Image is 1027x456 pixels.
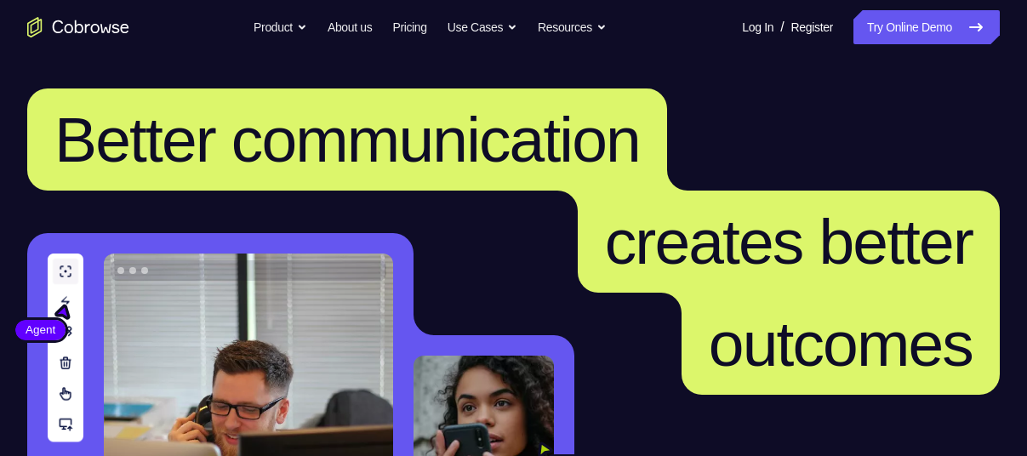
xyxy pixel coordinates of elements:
[709,308,973,379] span: outcomes
[791,10,833,44] a: Register
[780,17,784,37] span: /
[328,10,372,44] a: About us
[448,10,517,44] button: Use Cases
[742,10,773,44] a: Log In
[54,104,640,175] span: Better communication
[27,17,129,37] a: Go to the home page
[254,10,307,44] button: Product
[392,10,426,44] a: Pricing
[853,10,1000,44] a: Try Online Demo
[605,206,973,277] span: creates better
[538,10,607,44] button: Resources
